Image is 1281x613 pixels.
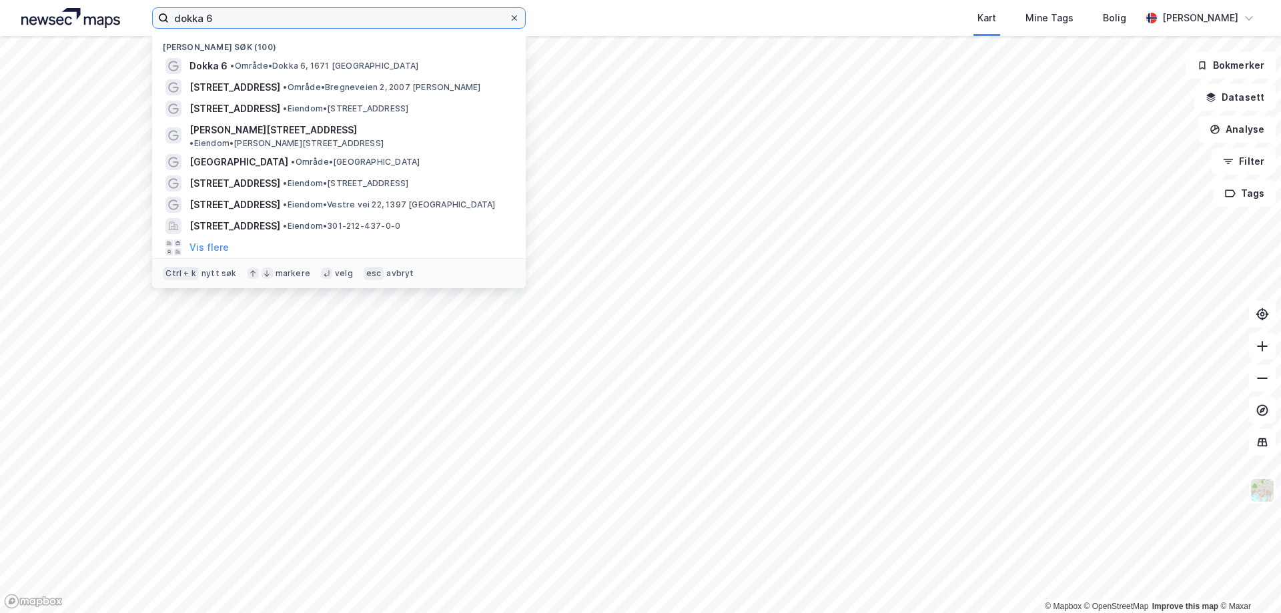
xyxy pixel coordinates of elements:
[291,157,295,167] span: •
[189,138,384,149] span: Eiendom • [PERSON_NAME][STREET_ADDRESS]
[189,101,280,117] span: [STREET_ADDRESS]
[283,221,287,231] span: •
[189,79,280,95] span: [STREET_ADDRESS]
[1250,478,1275,503] img: Z
[1198,116,1276,143] button: Analyse
[291,157,420,167] span: Område • [GEOGRAPHIC_DATA]
[1212,148,1276,175] button: Filter
[1103,10,1126,26] div: Bolig
[230,61,234,71] span: •
[1162,10,1238,26] div: [PERSON_NAME]
[4,594,63,609] a: Mapbox homepage
[283,178,287,188] span: •
[189,58,228,74] span: Dokka 6
[1045,602,1082,611] a: Mapbox
[1186,52,1276,79] button: Bokmerker
[1214,549,1281,613] iframe: Chat Widget
[283,82,480,93] span: Område • Bregneveien 2, 2007 [PERSON_NAME]
[163,267,199,280] div: Ctrl + k
[201,268,237,279] div: nytt søk
[189,197,280,213] span: [STREET_ADDRESS]
[1025,10,1074,26] div: Mine Tags
[364,267,384,280] div: esc
[386,268,414,279] div: avbryt
[283,199,495,210] span: Eiendom • Vestre vei 22, 1397 [GEOGRAPHIC_DATA]
[283,103,287,113] span: •
[1084,602,1149,611] a: OpenStreetMap
[21,8,120,28] img: logo.a4113a55bc3d86da70a041830d287a7e.svg
[283,82,287,92] span: •
[189,239,229,255] button: Vis flere
[1214,549,1281,613] div: Kontrollprogram for chat
[977,10,996,26] div: Kart
[283,199,287,209] span: •
[1152,602,1218,611] a: Improve this map
[1214,180,1276,207] button: Tags
[335,268,353,279] div: velg
[189,138,193,148] span: •
[276,268,310,279] div: markere
[189,154,288,170] span: [GEOGRAPHIC_DATA]
[283,103,408,114] span: Eiendom • [STREET_ADDRESS]
[1194,84,1276,111] button: Datasett
[230,61,418,71] span: Område • Dokka 6, 1671 [GEOGRAPHIC_DATA]
[189,218,280,234] span: [STREET_ADDRESS]
[283,221,400,231] span: Eiendom • 301-212-437-0-0
[189,122,357,138] span: [PERSON_NAME][STREET_ADDRESS]
[152,31,526,55] div: [PERSON_NAME] søk (100)
[283,178,408,189] span: Eiendom • [STREET_ADDRESS]
[169,8,509,28] input: Søk på adresse, matrikkel, gårdeiere, leietakere eller personer
[189,175,280,191] span: [STREET_ADDRESS]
